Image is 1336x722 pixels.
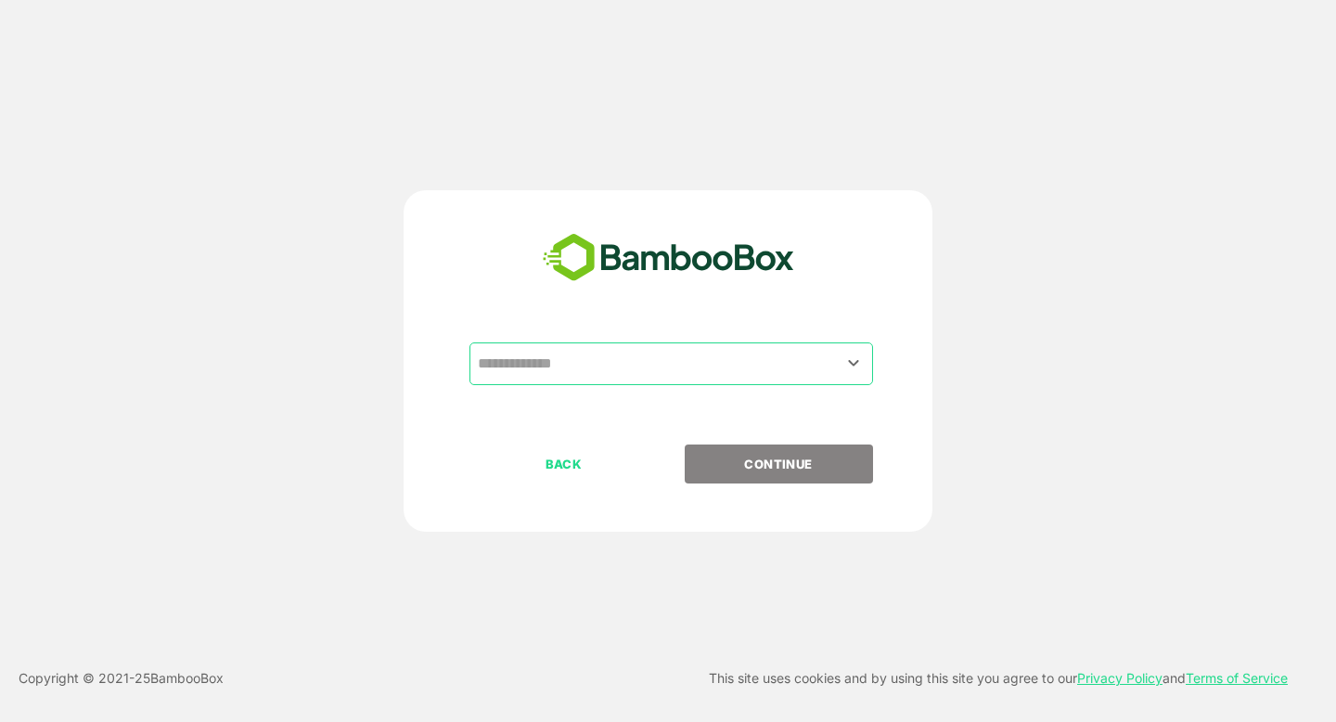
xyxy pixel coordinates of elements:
[841,351,867,376] button: Open
[686,454,871,474] p: CONTINUE
[533,227,804,289] img: bamboobox
[685,445,873,483] button: CONTINUE
[19,667,224,690] p: Copyright © 2021- 25 BambooBox
[1077,670,1163,686] a: Privacy Policy
[1186,670,1288,686] a: Terms of Service
[709,667,1288,690] p: This site uses cookies and by using this site you agree to our and
[469,445,658,483] button: BACK
[471,454,657,474] p: BACK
